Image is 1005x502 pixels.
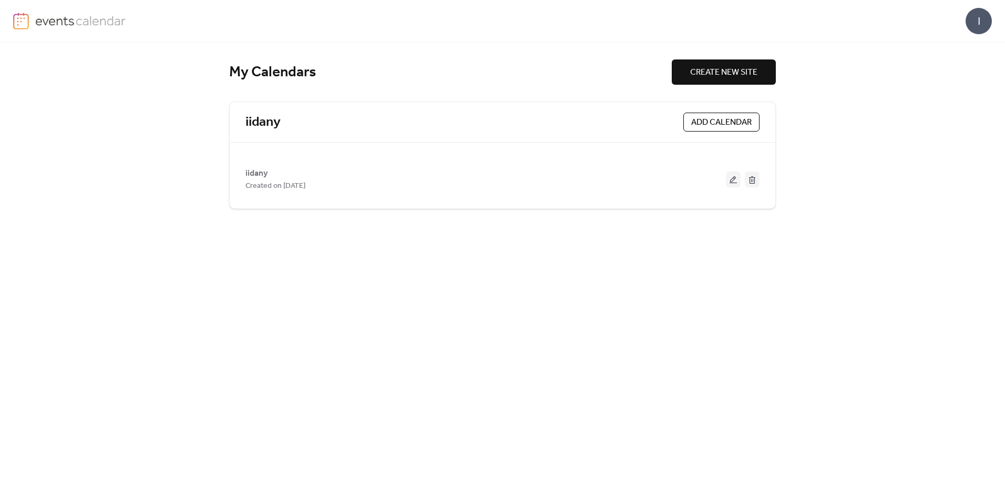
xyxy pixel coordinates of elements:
[683,113,760,132] button: ADD CALENDAR
[229,63,672,82] div: My Calendars
[672,59,776,85] button: CREATE NEW SITE
[245,167,268,180] span: iidany
[13,13,29,29] img: logo
[966,8,992,34] div: I
[35,13,126,28] img: logo-type
[691,116,752,129] span: ADD CALENDAR
[245,170,268,176] a: iidany
[245,114,281,131] a: iidany
[245,180,305,193] span: Created on [DATE]
[690,66,757,79] span: CREATE NEW SITE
